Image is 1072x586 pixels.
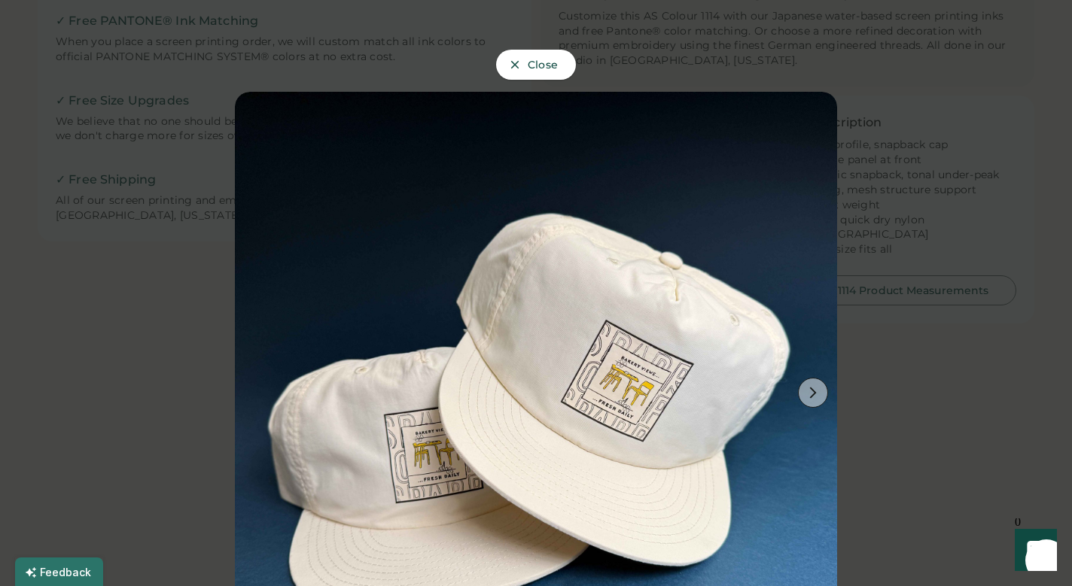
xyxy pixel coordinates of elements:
[1000,518,1065,583] iframe: Front Chat
[528,59,558,70] span: Close
[496,50,576,80] button: Close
